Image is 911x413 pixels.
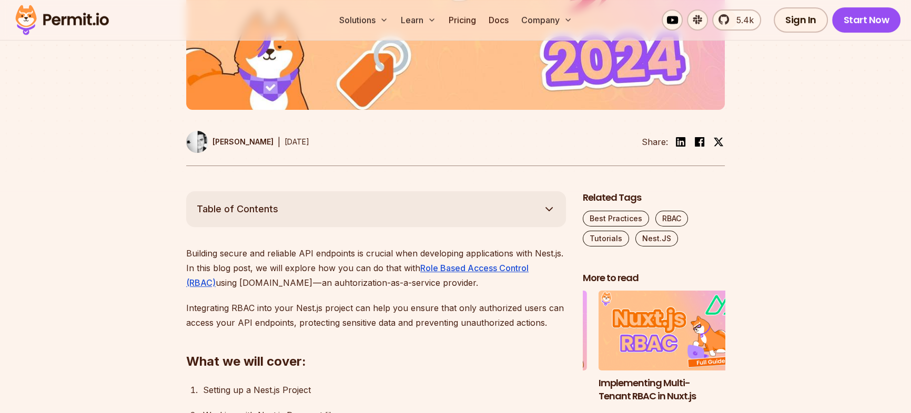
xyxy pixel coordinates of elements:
button: Learn [397,9,440,30]
button: Company [517,9,576,30]
a: Pricing [444,9,480,30]
a: 5.4k [712,9,761,30]
a: Start Now [832,7,901,33]
a: Nest.JS [635,231,678,246]
img: How to Use JWTs for Authorization: Best Practices and Common Mistakes [445,291,587,370]
img: facebook [693,136,706,148]
img: Implementing Multi-Tenant RBAC in Nuxt.js [599,291,741,370]
time: [DATE] [285,137,309,146]
div: Setting up a Nest.js Project [203,383,566,397]
a: Best Practices [583,211,649,226]
h2: What we will cover: [186,311,566,370]
img: linkedin [674,136,687,148]
img: Permit logo [11,2,114,38]
h3: Implementing Multi-Tenant RBAC in Nuxt.js [599,377,741,403]
p: Building secure and reliable API endpoints is crucial when developing applications with Nest.js. ... [186,246,566,290]
img: twitter [713,137,724,147]
a: [PERSON_NAME] [186,131,274,153]
h2: Related Tags [583,191,725,204]
a: RBAC [655,211,688,226]
span: Table of Contents [197,202,278,216]
button: Table of Contents [186,191,566,227]
img: Filip Grebowski [186,131,208,153]
li: Share: [642,136,668,148]
a: Sign In [774,7,828,33]
p: [PERSON_NAME] [212,137,274,147]
button: Solutions [335,9,392,30]
h2: More to read [583,272,725,285]
a: Tutorials [583,231,629,246]
a: Docs [484,9,513,30]
a: Role Based Access Control (RBAC) [186,263,529,288]
span: 5.4k [730,14,754,26]
p: Integrating RBAC into your Nest.js project can help you ensure that only authorized users can acc... [186,301,566,330]
div: | [278,136,280,148]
